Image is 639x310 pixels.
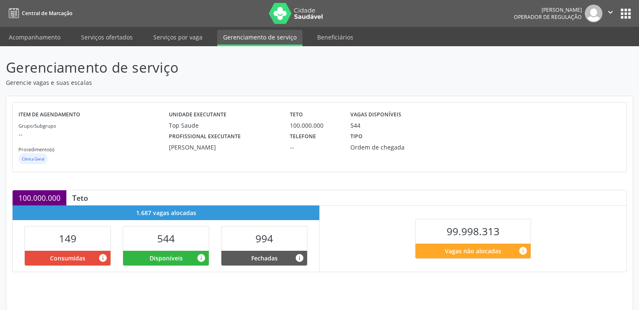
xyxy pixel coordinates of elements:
[150,254,183,263] span: Disponíveis
[350,143,429,152] div: Ordem de chegada
[169,130,241,143] label: Profissional executante
[311,30,359,45] a: Beneficiários
[6,57,445,78] p: Gerenciamento de serviço
[50,254,85,263] span: Consumidas
[350,130,363,143] label: Tipo
[22,10,72,17] span: Central de Marcação
[6,78,445,87] p: Gerencie vagas e suas escalas
[22,156,44,162] small: Clinica Geral
[18,130,169,139] p: --
[602,5,618,22] button: 
[295,253,304,263] i: Vagas alocadas e sem marcações associadas que tiveram sua disponibilidade fechada
[447,224,500,238] span: 99.998.313
[169,121,278,130] div: Top Saude
[290,143,339,152] div: --
[169,143,278,152] div: [PERSON_NAME]
[6,6,72,20] a: Central de Marcação
[18,108,80,121] label: Item de agendamento
[445,247,501,255] span: Vagas não alocadas
[606,8,615,17] i: 
[157,231,175,245] span: 544
[618,6,633,21] button: apps
[18,123,56,129] small: Grupo/Subgrupo
[98,253,108,263] i: Vagas alocadas que possuem marcações associadas
[13,190,66,205] div: 100.000.000
[251,254,278,263] span: Fechadas
[290,130,316,143] label: Telefone
[217,30,302,46] a: Gerenciamento de serviço
[59,231,76,245] span: 149
[169,108,226,121] label: Unidade executante
[514,13,582,21] span: Operador de regulação
[514,6,582,13] div: [PERSON_NAME]
[3,30,66,45] a: Acompanhamento
[585,5,602,22] img: img
[350,108,401,121] label: Vagas disponíveis
[18,146,54,152] small: Procedimento(s)
[66,193,94,202] div: Teto
[290,108,303,121] label: Teto
[255,231,273,245] span: 994
[147,30,208,45] a: Serviços por vaga
[518,246,528,255] i: Quantidade de vagas restantes do teto de vagas
[197,253,206,263] i: Vagas alocadas e sem marcações associadas
[13,205,319,220] div: 1.687 vagas alocadas
[350,121,360,130] div: 544
[75,30,139,45] a: Serviços ofertados
[290,121,339,130] div: 100.000.000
